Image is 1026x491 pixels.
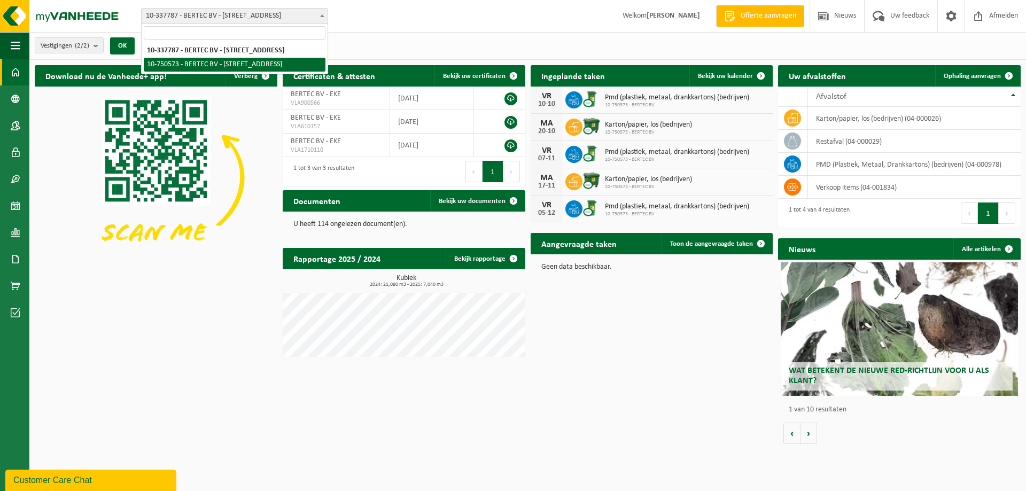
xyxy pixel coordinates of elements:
[781,262,1019,396] a: Wat betekent de nieuwe RED-richtlijn voor u als klant?
[288,282,525,287] span: 2024: 21,080 m3 - 2025: 7,040 m3
[816,92,846,101] span: Afvalstof
[536,174,557,182] div: MA
[582,117,601,135] img: WB-1100-CU
[446,248,524,269] a: Bekijk rapportage
[35,37,104,53] button: Vestigingen(2/2)
[291,137,341,145] span: BERTEC BV - EKE
[783,201,850,225] div: 1 tot 4 van 4 resultaten
[605,202,749,211] span: Pmd (plastiek, metaal, drankkartons) (bedrijven)
[291,122,382,131] span: VLA610157
[778,65,857,86] h2: Uw afvalstoffen
[647,12,700,20] strong: [PERSON_NAME]
[689,65,772,87] a: Bekijk uw kalender
[291,90,341,98] span: BERTEC BV - EKE
[605,121,692,129] span: Karton/papier, los (bedrijven)
[443,73,506,80] span: Bekijk uw certificaten
[531,65,616,86] h2: Ingeplande taken
[5,467,178,491] iframe: chat widget
[808,130,1021,153] td: restafval (04-000029)
[662,233,772,254] a: Toon de aangevraagde taken
[605,148,749,157] span: Pmd (plastiek, metaal, drankkartons) (bedrijven)
[670,240,753,247] span: Toon de aangevraagde taken
[293,221,515,228] p: U heeft 114 ongelezen document(en).
[465,161,483,182] button: Previous
[144,58,325,72] li: 10-750573 - BERTEC BV - [STREET_ADDRESS]
[808,107,1021,130] td: karton/papier, los (bedrijven) (04-000026)
[291,99,382,107] span: VLA900566
[582,199,601,217] img: WB-0240-CU
[605,184,692,190] span: 10-750573 - BERTEC BV
[698,73,753,80] span: Bekijk uw kalender
[283,65,386,86] h2: Certificaten & attesten
[110,37,135,54] button: OK
[789,406,1015,414] p: 1 van 10 resultaten
[536,182,557,190] div: 17-11
[283,190,351,211] h2: Documenten
[35,65,177,86] h2: Download nu de Vanheede+ app!
[953,238,1020,260] a: Alle artikelen
[961,202,978,224] button: Previous
[291,146,382,154] span: VLA1710110
[582,172,601,190] img: WB-1100-CU
[144,44,325,58] li: 10-337787 - BERTEC BV - [STREET_ADDRESS]
[783,423,800,444] button: Vorige
[978,202,999,224] button: 1
[935,65,1020,87] a: Ophaling aanvragen
[226,65,276,87] button: Verberg
[141,8,328,24] span: 10-337787 - BERTEC BV - 9810 NAZARETH, VENECOWEG 10
[536,119,557,128] div: MA
[142,9,328,24] span: 10-337787 - BERTEC BV - 9810 NAZARETH, VENECOWEG 10
[999,202,1015,224] button: Next
[605,211,749,217] span: 10-750573 - BERTEC BV
[536,155,557,162] div: 07-11
[536,209,557,217] div: 05-12
[434,65,524,87] a: Bekijk uw certificaten
[541,263,763,271] p: Geen data beschikbaar.
[582,90,601,108] img: WB-0240-CU
[605,102,749,108] span: 10-750573 - BERTEC BV
[605,93,749,102] span: Pmd (plastiek, metaal, drankkartons) (bedrijven)
[430,190,524,212] a: Bekijk uw documenten
[800,423,817,444] button: Volgende
[234,73,258,80] span: Verberg
[483,161,503,182] button: 1
[390,134,473,157] td: [DATE]
[35,87,277,268] img: Download de VHEPlus App
[288,160,354,183] div: 1 tot 3 van 3 resultaten
[536,128,557,135] div: 20-10
[778,238,826,259] h2: Nieuws
[288,275,525,287] h3: Kubiek
[605,129,692,136] span: 10-750573 - BERTEC BV
[738,11,799,21] span: Offerte aanvragen
[531,233,627,254] h2: Aangevraagde taken
[390,110,473,134] td: [DATE]
[291,114,341,122] span: BERTEC BV - EKE
[808,176,1021,199] td: verkoop items (04-001834)
[75,42,89,49] count: (2/2)
[808,153,1021,176] td: PMD (Plastiek, Metaal, Drankkartons) (bedrijven) (04-000978)
[536,92,557,100] div: VR
[716,5,804,27] a: Offerte aanvragen
[605,175,692,184] span: Karton/papier, los (bedrijven)
[439,198,506,205] span: Bekijk uw documenten
[789,367,989,385] span: Wat betekent de nieuwe RED-richtlijn voor u als klant?
[605,157,749,163] span: 10-750573 - BERTEC BV
[503,161,520,182] button: Next
[536,100,557,108] div: 10-10
[944,73,1001,80] span: Ophaling aanvragen
[390,87,473,110] td: [DATE]
[582,144,601,162] img: WB-0240-CU
[41,38,89,54] span: Vestigingen
[283,248,391,269] h2: Rapportage 2025 / 2024
[536,146,557,155] div: VR
[536,201,557,209] div: VR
